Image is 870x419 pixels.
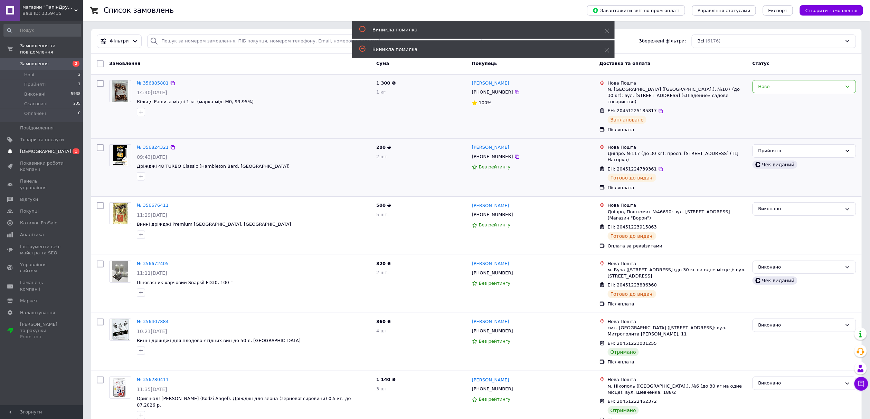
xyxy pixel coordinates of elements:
a: Оригінал! [PERSON_NAME] (Kodzi Angel). Дріжджі для зерна (зернової сировини) 0,5 кг. до 07.2026 р. [137,396,351,408]
span: Товари та послуги [20,137,64,143]
span: Без рейтингу [479,397,511,402]
a: Винні дріжджі Premium [GEOGRAPHIC_DATA], [GEOGRAPHIC_DATA] [137,222,291,227]
span: 5 шт. [376,212,389,217]
span: Оплачені [24,110,46,117]
div: [PHONE_NUMBER] [471,152,514,161]
a: Фото товару [109,202,131,224]
span: 3 шт. [376,386,389,391]
a: № 356885881 [137,80,169,86]
button: Створити замовлення [800,5,863,16]
span: Панель управління [20,178,64,191]
span: Управління статусами [698,8,750,13]
div: [PHONE_NUMBER] [471,210,514,219]
div: Післяплата [608,127,747,133]
div: Чек виданий [753,276,797,285]
div: Виникла помилка [372,46,587,53]
div: Готово до видачі [608,232,657,240]
div: Готово до видачі [608,290,657,298]
span: [PERSON_NAME] та рахунки [20,321,64,340]
a: Фото товару [109,377,131,399]
img: Фото товару [113,203,128,224]
span: 280 ₴ [376,145,391,150]
span: Маркет [20,298,38,304]
span: Аналітика [20,232,44,238]
a: № 356676411 [137,203,169,208]
div: [PHONE_NUMBER] [471,88,514,97]
div: Ваш ID: 3359435 [22,10,83,17]
div: м. Нікополь ([GEOGRAPHIC_DATA].), №6 (до 30 кг на одне місце): вул. Шевченка, 188/2 [608,383,747,396]
span: Без рейтингу [479,164,511,169]
span: Налаштування [20,310,55,316]
span: Показники роботи компанії [20,160,64,173]
div: Нова Пошта [608,377,747,383]
span: Доставка та оплата [599,61,651,66]
span: Відгуки [20,196,38,203]
div: Нова Пошта [608,202,747,208]
span: Створити замовлення [805,8,858,13]
div: Нова Пошта [608,144,747,150]
span: 235 [73,101,81,107]
div: Дніпро, №117 (до 30 кг): просп. [STREET_ADDRESS] (ТЦ Нагорка) [608,150,747,163]
span: Фільтри [110,38,129,45]
span: 1 140 ₴ [376,377,396,382]
a: Фото товару [109,261,131,283]
span: Інструменти веб-майстра та SEO [20,244,64,256]
div: смт. [GEOGRAPHIC_DATA] ([STREET_ADDRESS]: вул. Митрополита [PERSON_NAME], 11 [608,325,747,337]
div: Виконано [758,205,842,213]
span: Гаманець компанії [20,280,64,292]
div: Заплановано [608,116,647,124]
div: Нова Пошта [608,261,747,267]
a: [PERSON_NAME] [472,261,509,267]
a: Фото товару [109,319,131,341]
div: Отримано [608,406,639,415]
div: Виконано [758,322,842,329]
span: Всі [698,38,704,45]
input: Пошук [3,24,81,37]
a: [PERSON_NAME] [472,319,509,325]
div: Післяплата [608,185,747,191]
span: Покупець [472,61,497,66]
a: Кільця Рашига мідні 1 кг (марка міді М0, 99,95%) [137,99,254,104]
div: Чек виданий [753,160,797,169]
span: ЕН: 20451224739361 [608,166,657,172]
img: Фото товару [112,80,129,102]
span: 2 шт. [376,154,389,159]
a: Фото товару [109,144,131,166]
div: Виконано [758,264,842,271]
div: Виконано [758,380,842,387]
span: 0 [78,110,81,117]
span: 4 шт. [376,328,389,333]
div: [PHONE_NUMBER] [471,327,514,335]
span: 2 [73,61,79,67]
span: Управління сайтом [20,262,64,274]
span: Повідомлення [20,125,54,131]
a: Піногасник харчовий Snapsil FD30, 100 г [137,280,233,285]
span: 2 [78,72,81,78]
a: Дріжджі 48 TURBO Classic (Hambleton Bard, [GEOGRAPHIC_DATA]) [137,164,290,169]
span: 360 ₴ [376,319,391,324]
span: Каталог ProSale [20,220,57,226]
span: 100% [479,100,492,105]
span: (6176) [706,38,721,43]
span: Замовлення [109,61,140,66]
span: Замовлення [20,61,49,67]
div: м. [GEOGRAPHIC_DATA] ([GEOGRAPHIC_DATA].), №107 (до 30 кг): вул. [STREET_ADDRESS] («Південне» сад... [608,86,747,105]
button: Завантажити звіт по пром-оплаті [587,5,685,16]
a: [PERSON_NAME] [472,144,509,151]
div: Prom топ [20,334,64,340]
img: Фото товару [113,145,128,166]
span: Виконані [24,91,46,97]
span: ЕН: 20451223001255 [608,341,657,346]
a: № 356280411 [137,377,169,382]
a: Створити замовлення [793,8,863,13]
span: Завантажити звіт по пром-оплаті [593,7,680,13]
span: магазин "ПапінДруг", ФОП Когут М.І. ІНН/ЄДРПОУ 2894119012 [22,4,74,10]
span: ЕН: 20451223886360 [608,282,657,288]
div: Післяплата [608,359,747,365]
div: Нова Пошта [608,80,747,86]
h1: Список замовлень [104,6,174,14]
div: [PHONE_NUMBER] [471,384,514,393]
span: 11:35[DATE] [137,387,167,392]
